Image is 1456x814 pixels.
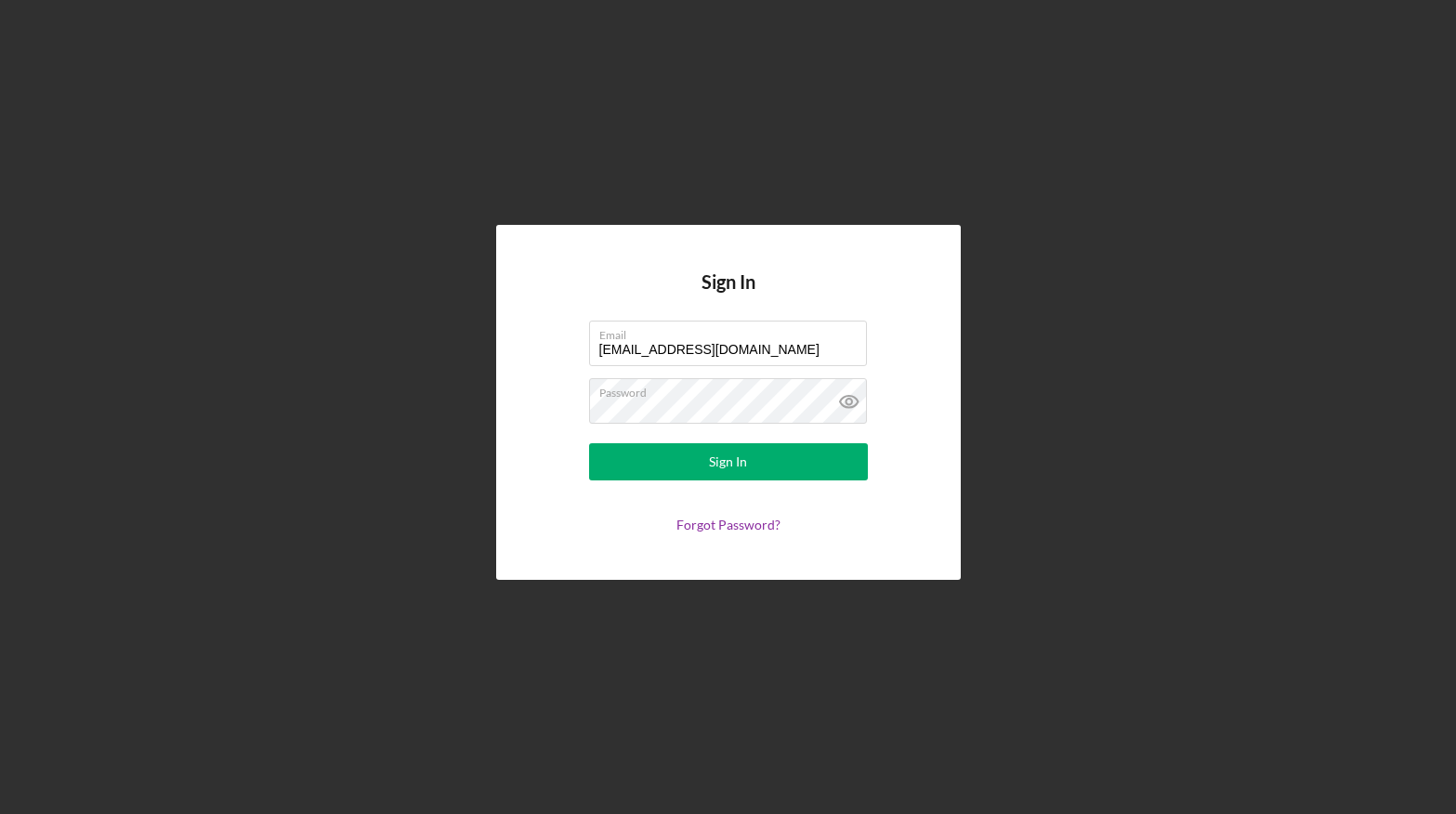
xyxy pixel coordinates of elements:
h4: Sign In [702,271,755,321]
div: Sign In [709,443,747,480]
button: Sign In [589,443,868,480]
label: Password [599,379,867,400]
a: Forgot Password? [676,517,780,532]
label: Email [599,322,867,342]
